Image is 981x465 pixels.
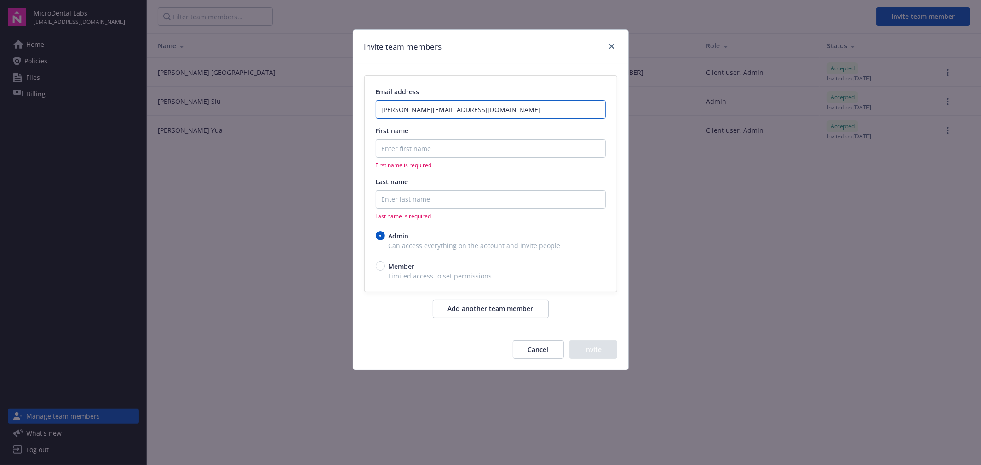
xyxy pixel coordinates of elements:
h1: Invite team members [364,41,442,53]
input: Member [376,261,385,271]
span: First name [376,126,409,135]
a: close [606,41,617,52]
input: Enter an email address [376,100,606,119]
button: Add another team member [433,300,549,318]
input: Admin [376,231,385,240]
span: Member [389,261,415,271]
span: Limited access to set permissions [376,271,606,281]
input: Enter last name [376,190,606,209]
span: Can access everything on the account and invite people [376,241,606,250]
button: Cancel [513,340,564,359]
div: email [364,75,617,292]
span: Admin [389,231,409,241]
input: Enter first name [376,139,606,158]
span: Last name [376,177,408,186]
span: First name is required [376,161,606,169]
span: Last name is required [376,212,606,220]
span: Email address [376,87,419,96]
